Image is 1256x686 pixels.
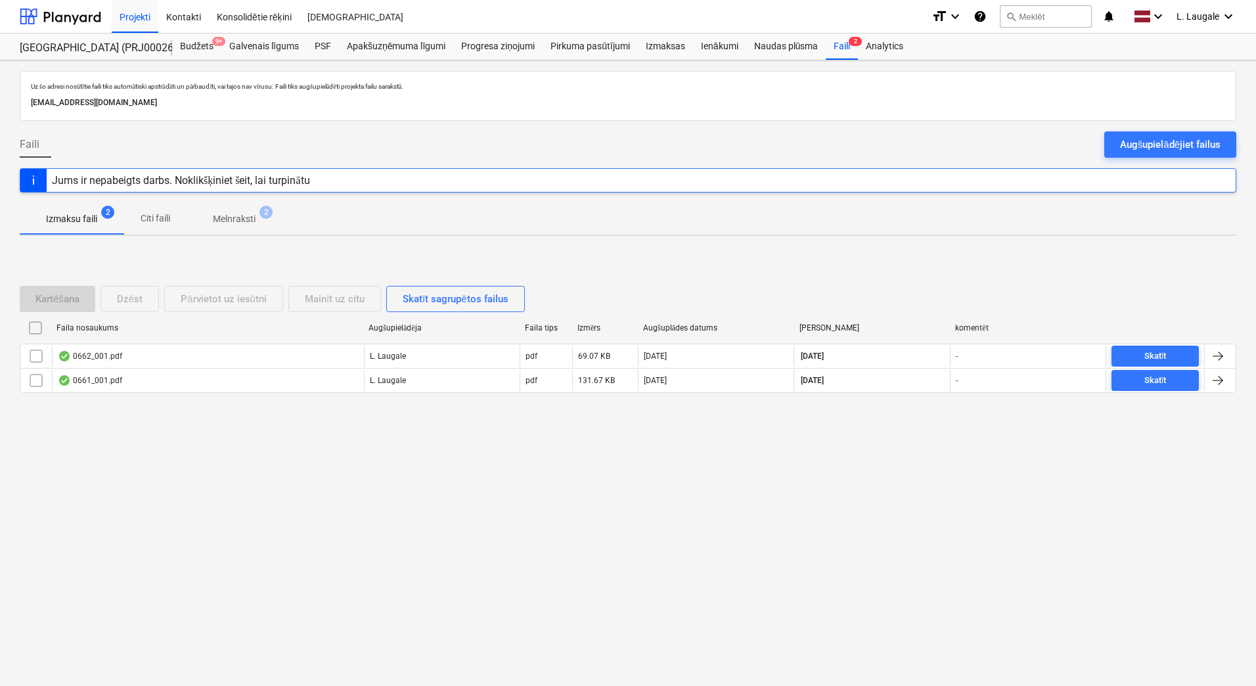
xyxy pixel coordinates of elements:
[221,34,307,60] a: Galvenais līgums
[799,323,945,332] div: [PERSON_NAME]
[799,375,825,386] span: [DATE]
[799,351,825,362] span: [DATE]
[974,9,987,24] i: Zināšanu pamats
[386,286,525,312] button: Skatīt sagrupētos failus
[1000,5,1092,28] button: Meklēt
[947,9,963,24] i: keyboard_arrow_down
[1177,11,1219,22] span: L. Laugale
[525,323,567,332] div: Faila tips
[403,290,508,308] div: Skatīt sagrupētos failus
[212,37,225,46] span: 9+
[644,376,667,385] div: [DATE]
[643,323,789,333] div: Augšuplādes datums
[1144,349,1167,364] div: Skatīt
[638,34,693,60] a: Izmaksas
[1221,9,1236,24] i: keyboard_arrow_down
[31,96,1225,110] p: [EMAIL_ADDRESS][DOMAIN_NAME]
[1111,370,1199,391] button: Skatīt
[577,323,633,333] div: Izmērs
[956,352,958,361] div: -
[1006,11,1016,22] span: search
[644,352,667,361] div: [DATE]
[526,376,537,385] div: pdf
[58,351,71,361] div: OCR pabeigts
[826,34,858,60] a: Faili2
[578,376,615,385] div: 131.67 KB
[1190,623,1256,686] iframe: Chat Widget
[956,376,958,385] div: -
[58,351,122,361] div: 0662_001.pdf
[849,37,862,46] span: 2
[1104,131,1236,158] button: Augšupielādējiet failus
[746,34,826,60] a: Naudas plūsma
[526,352,537,361] div: pdf
[31,82,1225,91] p: Uz šo adresi nosūtītie faili tiks automātiski apstrādāti un pārbaudīti, vai tajos nav vīrusu. Fai...
[213,212,256,226] p: Melnraksti
[1102,9,1115,24] i: notifications
[52,174,310,187] div: Jums ir nepabeigts darbs. Noklikšķiniet šeit, lai turpinātu
[826,34,858,60] div: Faili
[370,375,406,386] p: L. Laugale
[101,206,114,219] span: 2
[139,212,171,225] p: Citi faili
[46,212,97,226] p: Izmaksu faili
[370,351,406,362] p: L. Laugale
[172,34,221,60] a: Budžets9+
[58,375,71,386] div: OCR pabeigts
[543,34,638,60] a: Pirkuma pasūtījumi
[931,9,947,24] i: format_size
[58,375,122,386] div: 0661_001.pdf
[20,137,39,152] span: Faili
[1150,9,1166,24] i: keyboard_arrow_down
[1111,346,1199,367] button: Skatīt
[20,41,156,55] div: [GEOGRAPHIC_DATA] (PRJ0002627, K-1 un K-2(2.kārta) 2601960
[578,352,610,361] div: 69.07 KB
[1144,373,1167,388] div: Skatīt
[259,206,273,219] span: 2
[693,34,746,60] a: Ienākumi
[453,34,543,60] a: Progresa ziņojumi
[339,34,453,60] a: Apakšuzņēmuma līgumi
[858,34,911,60] a: Analytics
[56,323,358,332] div: Faila nosaukums
[307,34,339,60] a: PSF
[369,323,514,333] div: Augšupielādēja
[955,323,1101,333] div: komentēt
[1120,136,1221,153] div: Augšupielādējiet failus
[172,34,221,60] div: Budžets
